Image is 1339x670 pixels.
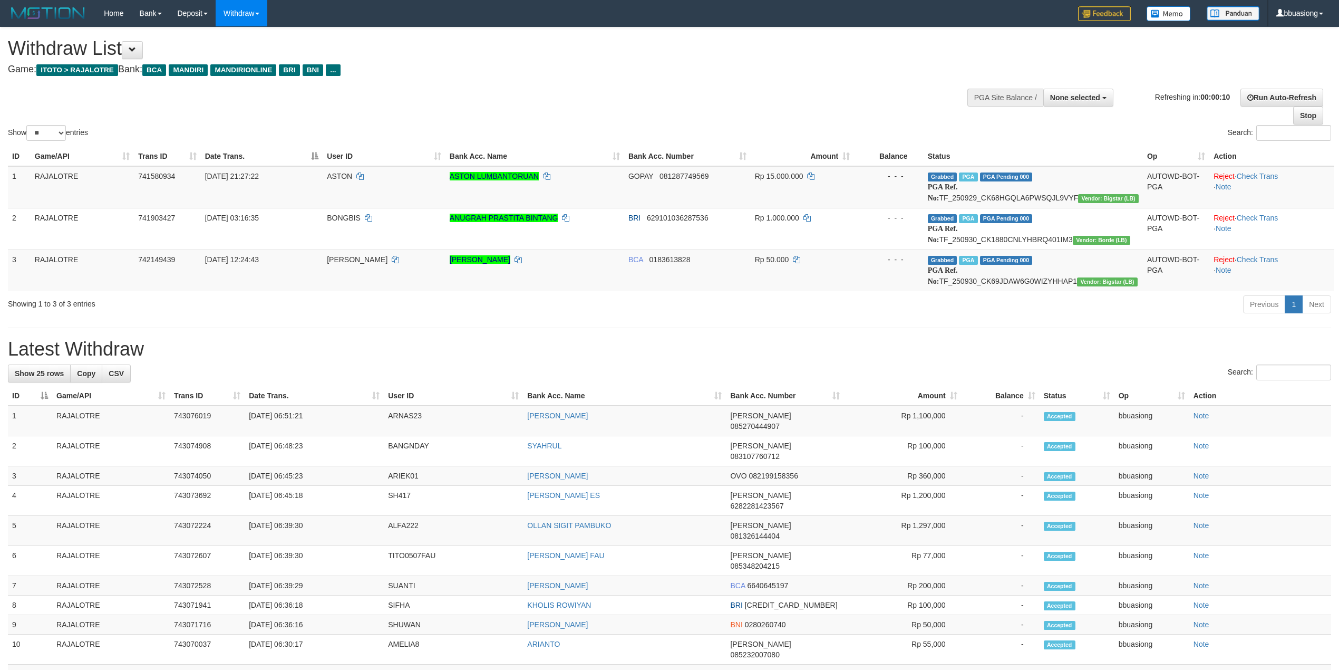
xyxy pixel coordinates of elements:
td: Rp 100,000 [844,436,962,466]
span: Copy 081287749569 to clipboard [659,172,709,180]
span: BRI [628,214,641,222]
td: 743072528 [170,576,245,596]
a: [PERSON_NAME] [527,411,588,420]
td: SHUWAN [384,615,523,635]
a: Note [1194,581,1209,590]
td: RAJALOTRE [31,208,134,250]
a: ANUGRAH PRASTITA BINTANG [450,214,558,222]
td: AUTOWD-BOT-PGA [1143,166,1209,208]
td: 1 [8,406,52,436]
span: OVO [730,472,746,480]
a: Check Trans [1237,172,1278,180]
span: [DATE] 12:24:43 [205,255,259,264]
td: AUTOWD-BOT-PGA [1143,208,1209,250]
span: ASTON [327,172,352,180]
td: bbuasiong [1114,466,1189,486]
th: User ID: activate to sort column ascending [323,147,445,166]
span: Accepted [1044,601,1075,610]
td: SIFHA [384,596,523,615]
span: Copy 082199158356 to clipboard [749,472,798,480]
span: Rp 15.000.000 [755,172,803,180]
span: BCA [628,255,643,264]
th: User ID: activate to sort column ascending [384,386,523,406]
h1: Withdraw List [8,38,882,59]
span: Copy 081326144404 to clipboard [730,532,779,540]
td: RAJALOTRE [31,166,134,208]
span: Vendor URL: https://dashboard.q2checkout.com/secure [1073,236,1130,245]
a: Note [1194,491,1209,500]
a: KHOLIS ROWIYAN [527,601,591,609]
td: - [962,615,1040,635]
a: Show 25 rows [8,365,71,382]
td: [DATE] 06:48:23 [245,436,384,466]
span: BNI [730,620,742,629]
td: [DATE] 06:36:16 [245,615,384,635]
span: Show 25 rows [15,369,64,378]
td: RAJALOTRE [52,635,170,665]
span: PGA Pending [980,256,1033,265]
a: [PERSON_NAME] ES [527,491,600,500]
span: Accepted [1044,442,1075,451]
label: Search: [1228,365,1331,380]
th: Date Trans.: activate to sort column ascending [245,386,384,406]
td: [DATE] 06:51:21 [245,406,384,436]
input: Search: [1256,125,1331,141]
td: 2 [8,208,31,250]
td: 743073692 [170,486,245,516]
span: Copy 6282281423567 to clipboard [730,502,783,510]
span: Copy [77,369,95,378]
td: Rp 1,200,000 [844,486,962,516]
td: [DATE] 06:39:29 [245,576,384,596]
img: Button%20Memo.svg [1147,6,1191,21]
th: Bank Acc. Number: activate to sort column ascending [726,386,843,406]
td: bbuasiong [1114,546,1189,576]
a: Next [1302,295,1331,313]
span: [PERSON_NAME] [327,255,387,264]
span: Grabbed [928,173,957,181]
h4: Game: Bank: [8,64,882,75]
span: Accepted [1044,582,1075,591]
a: Note [1194,411,1209,420]
a: [PERSON_NAME] FAU [527,551,604,560]
td: ALFA222 [384,516,523,546]
span: Marked by bbuasiong [959,173,977,181]
span: Copy 0183613828 to clipboard [649,255,691,264]
th: Action [1189,386,1331,406]
td: Rp 1,297,000 [844,516,962,546]
th: Bank Acc. Name: activate to sort column ascending [445,147,624,166]
td: 6 [8,546,52,576]
a: Note [1194,601,1209,609]
td: RAJALOTRE [52,576,170,596]
th: Game/API: activate to sort column ascending [31,147,134,166]
a: Note [1194,472,1209,480]
span: Accepted [1044,412,1075,421]
div: Showing 1 to 3 of 3 entries [8,294,550,309]
div: - - - [858,213,919,223]
a: Note [1216,183,1231,191]
td: bbuasiong [1114,516,1189,546]
td: bbuasiong [1114,406,1189,436]
td: bbuasiong [1114,635,1189,665]
span: BCA [142,64,166,76]
a: Reject [1214,172,1235,180]
label: Show entries [8,125,88,141]
a: Note [1194,640,1209,648]
label: Search: [1228,125,1331,141]
select: Showentries [26,125,66,141]
img: Feedback.jpg [1078,6,1131,21]
span: [DATE] 03:16:35 [205,214,259,222]
td: BANGNDAY [384,436,523,466]
td: AUTOWD-BOT-PGA [1143,250,1209,291]
td: Rp 50,000 [844,615,962,635]
td: 7 [8,576,52,596]
span: BONGBIS [327,214,361,222]
span: 742149439 [138,255,175,264]
a: CSV [102,365,131,382]
span: Accepted [1044,472,1075,481]
div: PGA Site Balance / [967,89,1043,107]
span: PGA Pending [980,214,1033,223]
span: [PERSON_NAME] [730,491,791,500]
td: 743071941 [170,596,245,615]
span: ... [326,64,340,76]
td: TITO0507FAU [384,546,523,576]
